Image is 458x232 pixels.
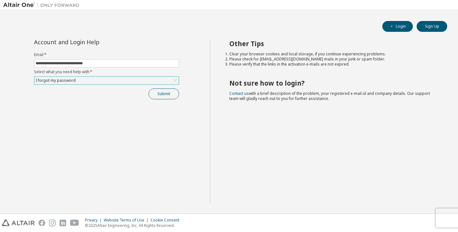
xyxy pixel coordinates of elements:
[85,218,104,223] div: Privacy
[49,220,56,226] img: instagram.svg
[149,88,179,99] button: Submit
[229,79,436,87] h2: Not sure how to login?
[34,77,179,84] div: I forgot my password
[38,220,45,226] img: facebook.svg
[229,91,430,101] span: with a brief description of the problem, your registered e-mail id and company details. Our suppo...
[34,39,150,45] div: Account and Login Help
[104,218,150,223] div: Website Terms of Use
[35,77,77,84] div: I forgot my password
[34,69,179,74] label: Select what you need help with
[229,62,436,67] li: Please verify that the links in the activation e-mails are not expired.
[229,39,436,48] h2: Other Tips
[382,21,413,32] button: Login
[59,220,66,226] img: linkedin.svg
[417,21,447,32] button: Sign Up
[229,57,436,62] li: Please check for [EMAIL_ADDRESS][DOMAIN_NAME] mails in your junk or spam folder.
[229,91,249,96] a: Contact us
[70,220,79,226] img: youtube.svg
[2,220,35,226] img: altair_logo.svg
[34,52,179,57] label: Email
[3,2,83,8] img: Altair One
[85,223,183,228] p: © 2025 Altair Engineering, Inc. All Rights Reserved.
[229,52,436,57] li: Clear your browser cookies and local storage, if you continue experiencing problems.
[150,218,183,223] div: Cookie Consent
